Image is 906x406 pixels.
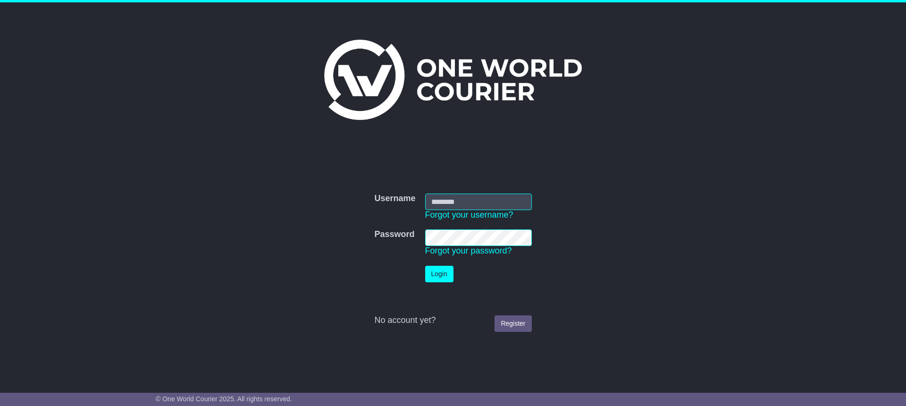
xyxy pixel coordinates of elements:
a: Forgot your password? [425,246,512,255]
button: Login [425,266,453,282]
span: © One World Courier 2025. All rights reserved. [156,395,292,403]
label: Username [374,194,415,204]
a: Forgot your username? [425,210,513,220]
label: Password [374,229,414,240]
img: One World [324,40,582,120]
div: No account yet? [374,315,531,326]
a: Register [495,315,531,332]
